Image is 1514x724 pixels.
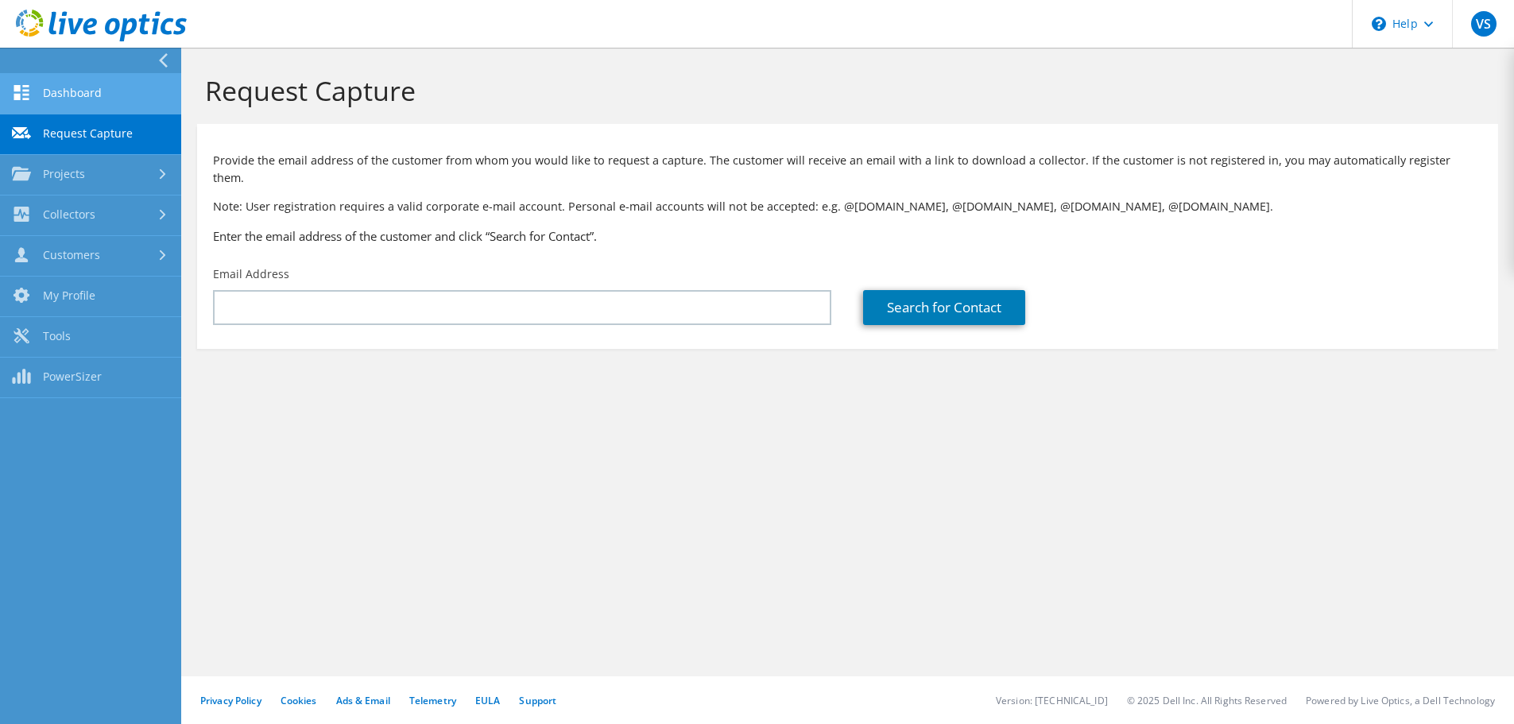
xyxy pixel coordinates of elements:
li: Version: [TECHNICAL_ID] [996,694,1108,707]
svg: \n [1372,17,1386,31]
li: Powered by Live Optics, a Dell Technology [1306,694,1495,707]
p: Provide the email address of the customer from whom you would like to request a capture. The cust... [213,152,1482,187]
h3: Enter the email address of the customer and click “Search for Contact”. [213,227,1482,245]
a: Privacy Policy [200,694,261,707]
a: EULA [475,694,500,707]
a: Search for Contact [863,290,1025,325]
span: VS [1471,11,1497,37]
label: Email Address [213,266,289,282]
li: © 2025 Dell Inc. All Rights Reserved [1127,694,1287,707]
a: Telemetry [409,694,456,707]
a: Support [519,694,556,707]
a: Ads & Email [336,694,390,707]
h1: Request Capture [205,74,1482,107]
a: Cookies [281,694,317,707]
p: Note: User registration requires a valid corporate e-mail account. Personal e-mail accounts will ... [213,198,1482,215]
